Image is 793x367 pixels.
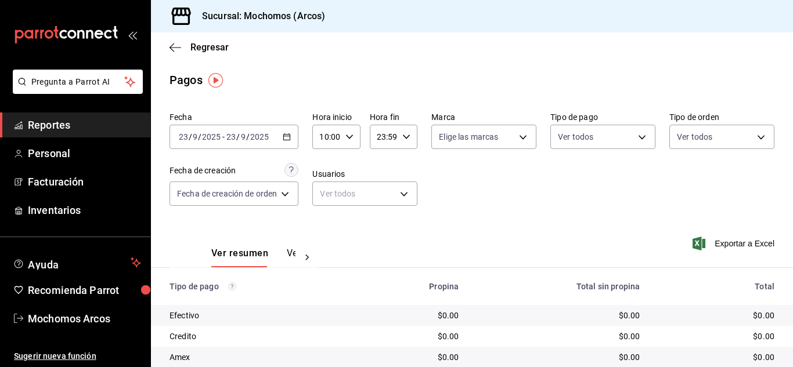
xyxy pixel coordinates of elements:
[28,256,126,270] span: Ayuda
[170,282,350,291] div: Tipo de pago
[170,310,350,321] div: Efectivo
[477,351,640,363] div: $0.00
[211,248,268,267] button: Ver resumen
[658,351,774,363] div: $0.00
[13,70,143,94] button: Pregunta a Parrot AI
[370,113,417,121] label: Hora fin
[14,350,141,362] span: Sugerir nueva función
[208,73,223,88] img: Tooltip marker
[170,113,298,121] label: Fecha
[477,330,640,342] div: $0.00
[658,282,774,291] div: Total
[477,310,640,321] div: $0.00
[170,71,203,89] div: Pagos
[312,181,417,206] div: Ver todos
[228,282,236,290] svg: Los pagos realizados con Pay y otras terminales son montos brutos.
[170,42,229,53] button: Regresar
[170,330,350,342] div: Credito
[250,132,269,141] input: ----
[240,132,246,141] input: --
[170,351,350,363] div: Amex
[28,146,141,161] span: Personal
[189,132,192,141] span: /
[190,42,229,53] span: Regresar
[8,84,143,96] a: Pregunta a Parrot AI
[431,113,536,121] label: Marca
[28,311,141,326] span: Mochomos Arcos
[211,248,295,267] div: navigation tabs
[198,132,201,141] span: /
[558,131,593,143] span: Ver todos
[669,113,774,121] label: Tipo de orden
[312,170,417,178] label: Usuarios
[28,282,141,298] span: Recomienda Parrot
[246,132,250,141] span: /
[658,310,774,321] div: $0.00
[222,132,225,141] span: -
[677,131,712,143] span: Ver todos
[201,132,221,141] input: ----
[28,117,141,133] span: Reportes
[287,248,330,267] button: Ver pagos
[312,113,360,121] label: Hora inicio
[128,30,137,39] button: open_drawer_menu
[369,351,459,363] div: $0.00
[477,282,640,291] div: Total sin propina
[28,202,141,218] span: Inventarios
[193,9,325,23] h3: Sucursal: Mochomos (Arcos)
[369,330,459,342] div: $0.00
[28,174,141,190] span: Facturación
[550,113,655,121] label: Tipo de pago
[31,76,125,88] span: Pregunta a Parrot AI
[177,188,277,199] span: Fecha de creación de orden
[192,132,198,141] input: --
[226,132,236,141] input: --
[369,282,459,291] div: Propina
[369,310,459,321] div: $0.00
[236,132,240,141] span: /
[178,132,189,141] input: --
[170,165,236,177] div: Fecha de creación
[439,131,498,143] span: Elige las marcas
[658,330,774,342] div: $0.00
[695,237,774,250] button: Exportar a Excel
